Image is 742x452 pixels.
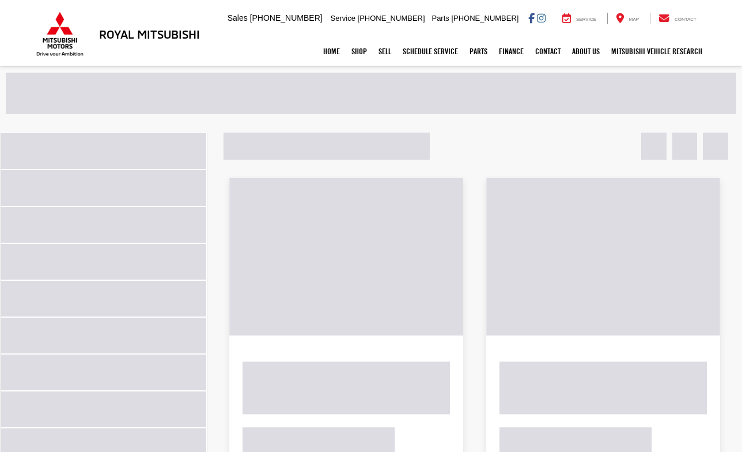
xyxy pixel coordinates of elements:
[650,13,705,24] a: Contact
[566,37,605,66] a: About Us
[576,17,596,22] span: Service
[431,14,449,22] span: Parts
[537,13,546,22] a: Instagram: Click to visit our Instagram page
[358,14,425,22] span: [PHONE_NUMBER]
[346,37,373,66] a: Shop
[464,37,493,66] a: Parts: Opens in a new tab
[493,37,529,66] a: Finance
[317,37,346,66] a: Home
[529,37,566,66] a: Contact
[528,13,535,22] a: Facebook: Click to visit our Facebook page
[605,37,708,66] a: Mitsubishi Vehicle Research
[397,37,464,66] a: Schedule Service: Opens in a new tab
[99,28,200,40] h3: Royal Mitsubishi
[629,17,639,22] span: Map
[675,17,696,22] span: Contact
[554,13,605,24] a: Service
[250,13,323,22] span: [PHONE_NUMBER]
[451,14,518,22] span: [PHONE_NUMBER]
[34,12,86,56] img: Mitsubishi
[228,13,248,22] span: Sales
[331,14,355,22] span: Service
[373,37,397,66] a: Sell
[607,13,648,24] a: Map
